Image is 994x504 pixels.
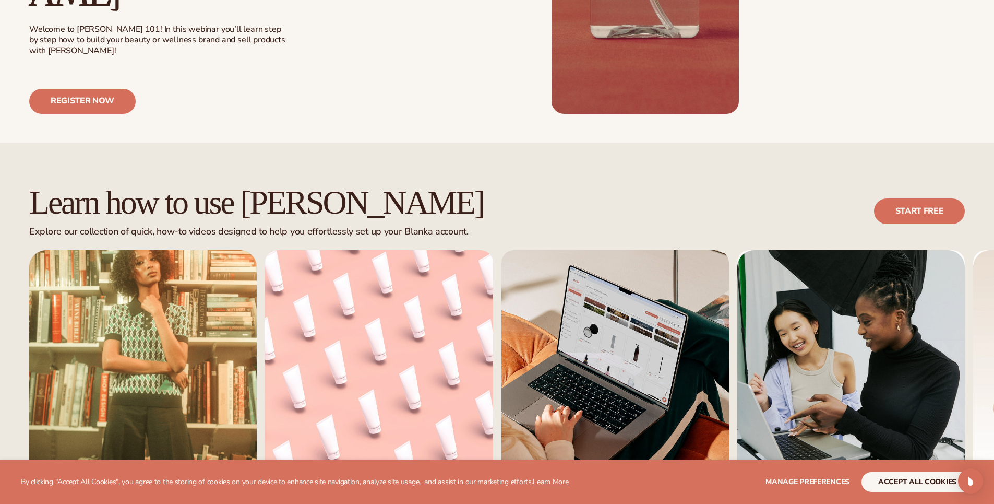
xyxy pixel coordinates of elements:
[958,468,983,494] div: Open Intercom Messenger
[21,478,569,487] p: By clicking "Accept All Cookies", you agree to the storing of cookies on your device to enhance s...
[765,472,849,492] button: Manage preferences
[874,198,965,224] a: Start free
[29,226,484,238] div: Explore our collection of quick, how-to videos designed to help you effortlessly set up your Blan...
[861,472,973,492] button: accept all cookies
[533,477,568,487] a: Learn More
[765,477,849,487] span: Manage preferences
[29,89,136,114] a: Register now
[29,185,484,220] h2: Learn how to use [PERSON_NAME]
[29,24,287,56] div: Welcome to [PERSON_NAME] 101! In this webinar you’ll learn step by step how to build your beauty ...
